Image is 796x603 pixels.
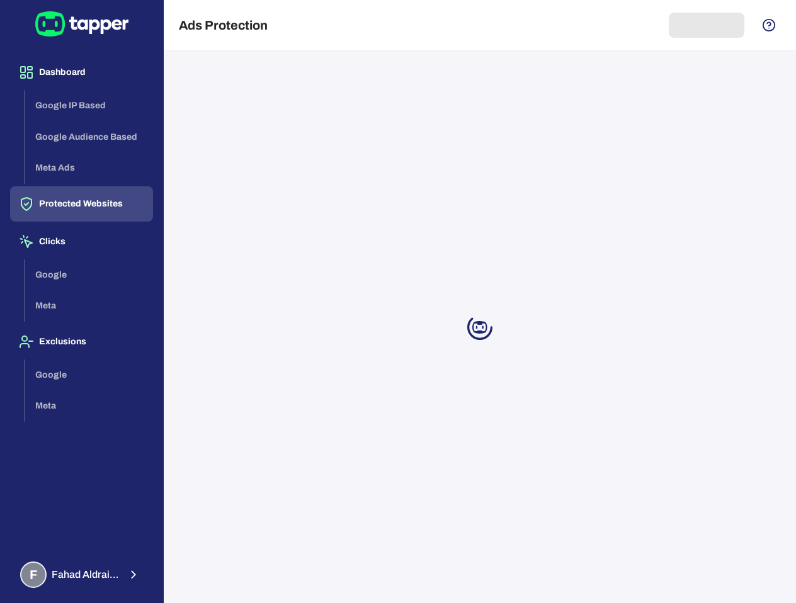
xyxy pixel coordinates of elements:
[10,186,153,222] button: Protected Websites
[10,335,153,346] a: Exclusions
[10,198,153,208] a: Protected Websites
[10,66,153,77] a: Dashboard
[179,18,268,33] h5: Ads Protection
[10,55,153,90] button: Dashboard
[20,561,47,588] div: F
[10,224,153,259] button: Clicks
[10,556,153,593] button: FFahad Aldraiaan
[52,568,119,581] span: Fahad Aldraiaan
[10,235,153,246] a: Clicks
[10,324,153,359] button: Exclusions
